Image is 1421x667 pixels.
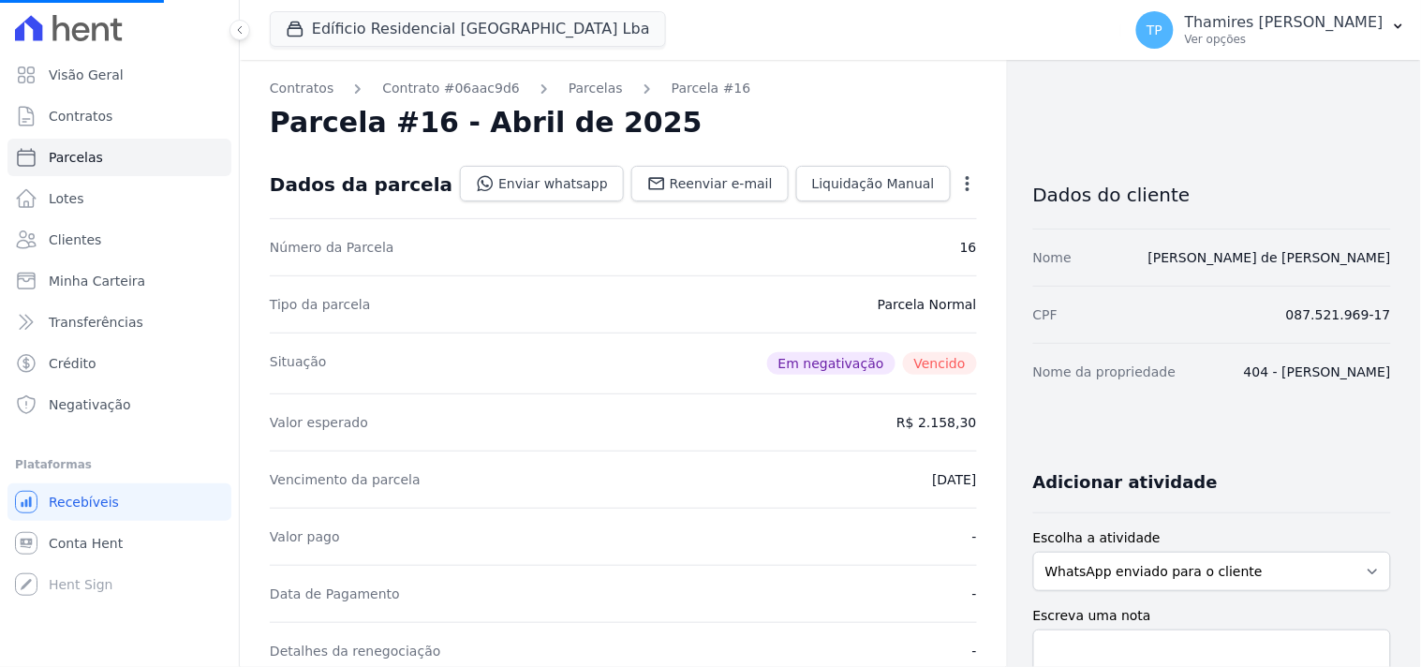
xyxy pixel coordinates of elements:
a: Enviar whatsapp [460,166,624,201]
label: Escreva uma nota [1033,606,1391,626]
a: Liquidação Manual [796,166,951,201]
dd: R$ 2.158,30 [896,413,976,432]
dt: Situação [270,352,327,375]
dd: 087.521.969-17 [1286,305,1391,324]
a: Contratos [270,79,333,98]
dd: 16 [960,238,977,257]
span: Clientes [49,230,101,249]
dd: - [972,527,977,546]
span: Visão Geral [49,66,124,84]
a: Negativação [7,386,231,423]
a: Visão Geral [7,56,231,94]
span: Contratos [49,107,112,126]
p: Thamires [PERSON_NAME] [1185,13,1384,32]
span: Reenviar e-mail [670,174,773,193]
span: Crédito [49,354,96,373]
a: Lotes [7,180,231,217]
a: Reenviar e-mail [631,166,789,201]
dt: Nome [1033,248,1072,267]
a: Recebíveis [7,483,231,521]
span: Recebíveis [49,493,119,511]
div: Dados da parcela [270,173,452,196]
a: Parcelas [7,139,231,176]
dt: Valor esperado [270,413,368,432]
a: Parcela #16 [672,79,751,98]
div: Plataformas [15,453,224,476]
span: Lotes [49,189,84,208]
nav: Breadcrumb [270,79,977,98]
span: Vencido [903,352,977,375]
a: Conta Hent [7,525,231,562]
a: Transferências [7,304,231,341]
dt: Vencimento da parcela [270,470,421,489]
h2: Parcela #16 - Abril de 2025 [270,106,703,140]
span: Transferências [49,313,143,332]
span: Minha Carteira [49,272,145,290]
h3: Adicionar atividade [1033,471,1218,494]
a: Parcelas [569,79,623,98]
button: Edíficio Residencial [GEOGRAPHIC_DATA] Lba [270,11,666,47]
dt: Detalhes da renegociação [270,642,441,660]
a: [PERSON_NAME] de [PERSON_NAME] [1148,250,1391,265]
button: TP Thamires [PERSON_NAME] Ver opções [1121,4,1421,56]
label: Escolha a atividade [1033,528,1391,548]
p: Ver opções [1185,32,1384,47]
span: Negativação [49,395,131,414]
span: Liquidação Manual [812,174,935,193]
dd: - [972,642,977,660]
a: Contrato #06aac9d6 [382,79,520,98]
dt: Número da Parcela [270,238,394,257]
span: Conta Hent [49,534,123,553]
dd: Parcela Normal [878,295,977,314]
a: Minha Carteira [7,262,231,300]
a: Contratos [7,97,231,135]
dd: 404 - [PERSON_NAME] [1244,363,1391,381]
dd: - [972,585,977,603]
dt: Valor pago [270,527,340,546]
dt: Tipo da parcela [270,295,371,314]
h3: Dados do cliente [1033,184,1391,206]
dd: [DATE] [932,470,976,489]
a: Crédito [7,345,231,382]
dt: CPF [1033,305,1058,324]
a: Clientes [7,221,231,259]
dt: Data de Pagamento [270,585,400,603]
span: TP [1147,23,1162,37]
span: Parcelas [49,148,103,167]
dt: Nome da propriedade [1033,363,1177,381]
span: Em negativação [767,352,896,375]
